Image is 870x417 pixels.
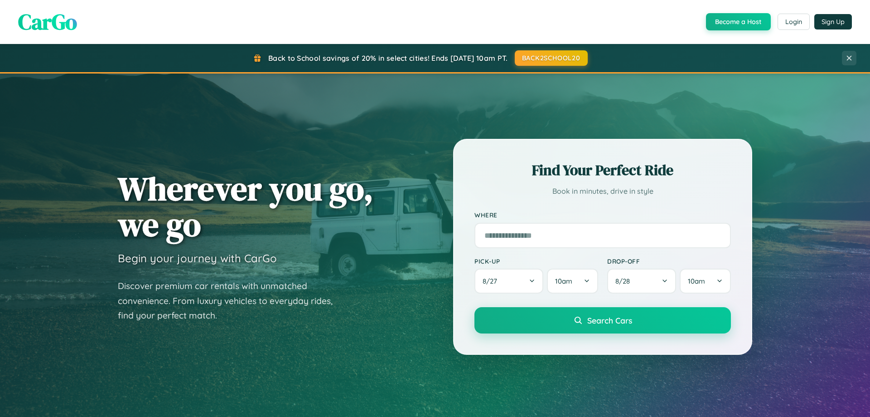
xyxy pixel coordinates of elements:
span: Back to School savings of 20% in select cities! Ends [DATE] 10am PT. [268,54,507,63]
p: Book in minutes, drive in style [474,185,731,198]
h2: Find Your Perfect Ride [474,160,731,180]
label: Drop-off [607,257,731,265]
button: Login [778,14,810,30]
span: 8 / 27 [483,277,502,285]
p: Discover premium car rentals with unmatched convenience. From luxury vehicles to everyday rides, ... [118,279,344,323]
h3: Begin your journey with CarGo [118,251,277,265]
button: 10am [680,269,731,294]
span: 10am [555,277,572,285]
button: Become a Host [706,13,771,30]
span: Search Cars [587,315,632,325]
label: Pick-up [474,257,598,265]
button: 8/27 [474,269,543,294]
label: Where [474,211,731,219]
button: Search Cars [474,307,731,334]
span: 10am [688,277,705,285]
button: Sign Up [814,14,852,29]
button: 8/28 [607,269,676,294]
button: 10am [547,269,598,294]
span: CarGo [18,7,77,37]
h1: Wherever you go, we go [118,171,373,242]
button: BACK2SCHOOL20 [515,50,588,66]
span: 8 / 28 [615,277,634,285]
